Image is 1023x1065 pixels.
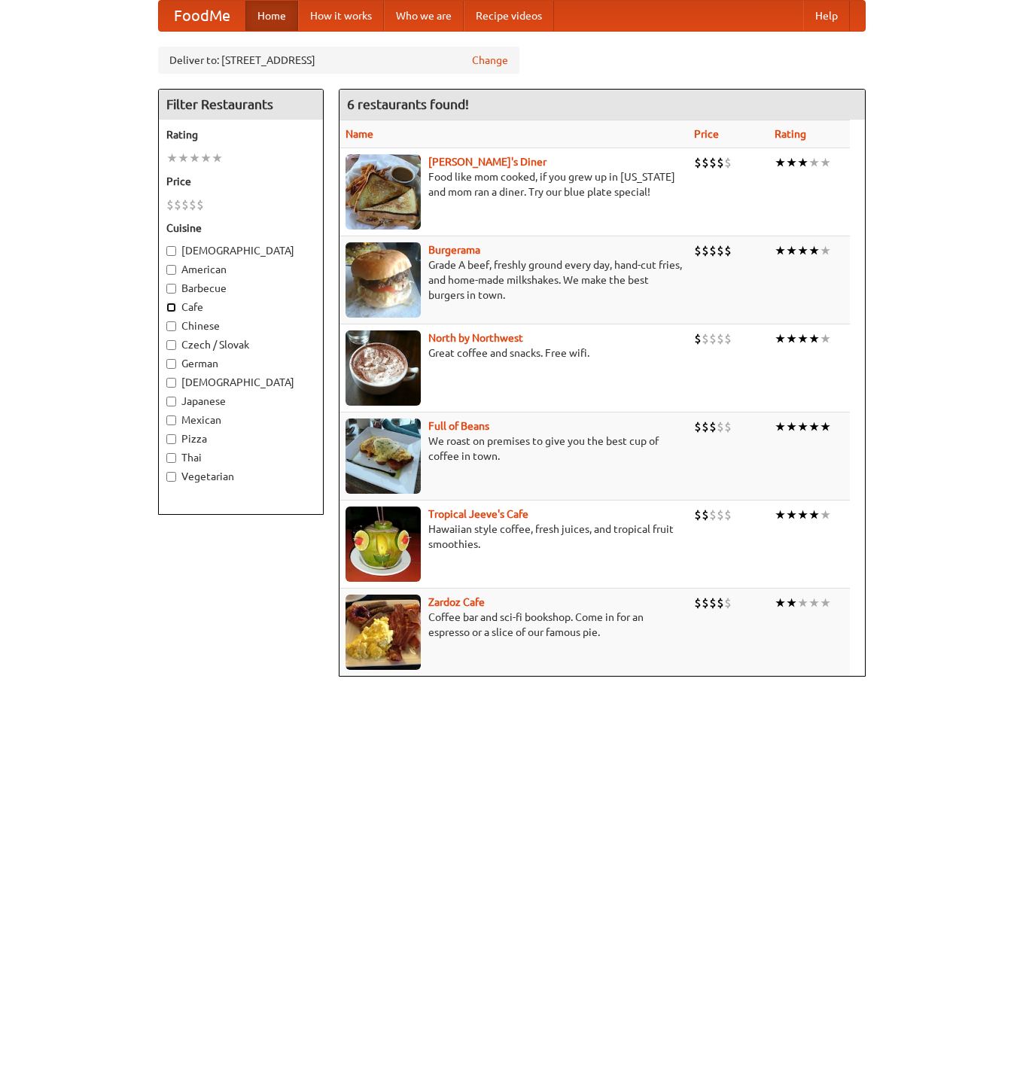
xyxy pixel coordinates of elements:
[196,196,204,213] li: $
[702,330,709,347] li: $
[166,394,315,409] label: Japanese
[200,150,212,166] li: ★
[786,595,797,611] li: ★
[346,154,421,230] img: sallys.jpg
[775,595,786,611] li: ★
[820,154,831,171] li: ★
[166,174,315,189] h5: Price
[694,242,702,259] li: $
[786,418,797,435] li: ★
[797,330,808,347] li: ★
[717,418,724,435] li: $
[709,330,717,347] li: $
[166,431,315,446] label: Pizza
[786,242,797,259] li: ★
[166,262,315,277] label: American
[166,318,315,333] label: Chinese
[428,156,547,168] a: [PERSON_NAME]'s Diner
[212,150,223,166] li: ★
[166,337,315,352] label: Czech / Slovak
[346,434,682,464] p: We roast on premises to give you the best cup of coffee in town.
[166,265,176,275] input: American
[775,242,786,259] li: ★
[797,595,808,611] li: ★
[428,420,489,432] a: Full of Beans
[181,196,189,213] li: $
[166,434,176,444] input: Pizza
[724,242,732,259] li: $
[245,1,298,31] a: Home
[347,97,469,111] ng-pluralize: 6 restaurants found!
[428,244,480,256] a: Burgerama
[820,595,831,611] li: ★
[786,330,797,347] li: ★
[189,196,196,213] li: $
[820,330,831,347] li: ★
[724,595,732,611] li: $
[346,242,421,318] img: burgerama.jpg
[724,330,732,347] li: $
[808,595,820,611] li: ★
[786,154,797,171] li: ★
[464,1,554,31] a: Recipe videos
[724,418,732,435] li: $
[717,154,724,171] li: $
[159,90,323,120] h4: Filter Restaurants
[166,281,315,296] label: Barbecue
[166,359,176,369] input: German
[820,507,831,523] li: ★
[166,469,315,484] label: Vegetarian
[346,257,682,303] p: Grade A beef, freshly ground every day, hand-cut fries, and home-made milkshakes. We make the bes...
[717,595,724,611] li: $
[428,332,523,344] a: North by Northwest
[786,507,797,523] li: ★
[694,595,702,611] li: $
[166,378,176,388] input: [DEMOGRAPHIC_DATA]
[166,300,315,315] label: Cafe
[820,242,831,259] li: ★
[346,610,682,640] p: Coffee bar and sci-fi bookshop. Come in for an espresso or a slice of our famous pie.
[346,507,421,582] img: jeeves.jpg
[797,418,808,435] li: ★
[717,242,724,259] li: $
[166,412,315,428] label: Mexican
[166,356,315,371] label: German
[174,196,181,213] li: $
[775,418,786,435] li: ★
[298,1,384,31] a: How it works
[709,507,717,523] li: $
[775,154,786,171] li: ★
[694,128,719,140] a: Price
[808,330,820,347] li: ★
[797,507,808,523] li: ★
[166,221,315,236] h5: Cuisine
[709,418,717,435] li: $
[166,243,315,258] label: [DEMOGRAPHIC_DATA]
[724,507,732,523] li: $
[820,418,831,435] li: ★
[166,150,178,166] li: ★
[166,246,176,256] input: [DEMOGRAPHIC_DATA]
[702,242,709,259] li: $
[166,340,176,350] input: Czech / Slovak
[346,418,421,494] img: beans.jpg
[158,47,519,74] div: Deliver to: [STREET_ADDRESS]
[346,522,682,552] p: Hawaiian style coffee, fresh juices, and tropical fruit smoothies.
[694,507,702,523] li: $
[702,154,709,171] li: $
[166,375,315,390] label: [DEMOGRAPHIC_DATA]
[808,507,820,523] li: ★
[166,284,176,294] input: Barbecue
[428,596,485,608] a: Zardoz Cafe
[775,330,786,347] li: ★
[384,1,464,31] a: Who we are
[428,508,528,520] a: Tropical Jeeve's Cafe
[709,242,717,259] li: $
[724,154,732,171] li: $
[166,453,176,463] input: Thai
[166,397,176,406] input: Japanese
